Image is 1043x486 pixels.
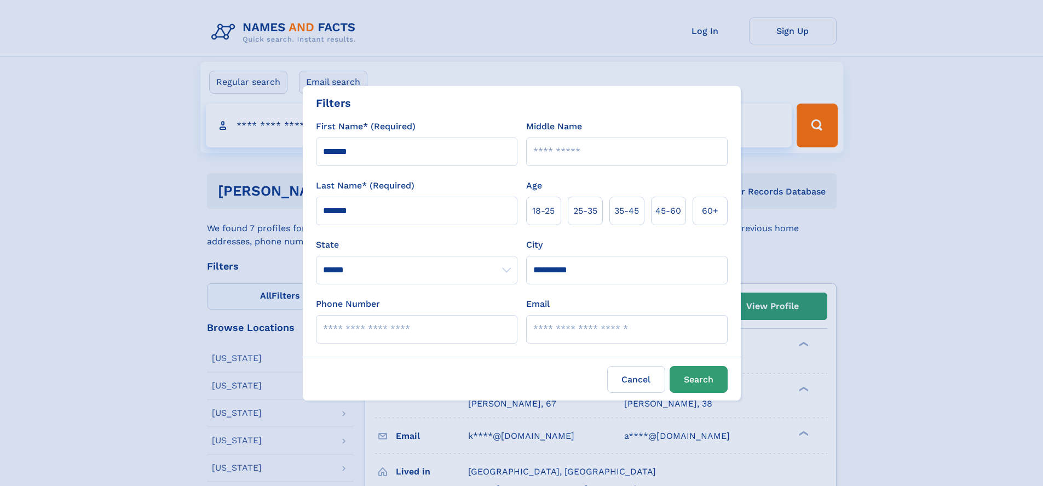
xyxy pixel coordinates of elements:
span: 18‑25 [532,204,555,218]
div: Filters [316,95,351,111]
span: 60+ [702,204,718,218]
label: Phone Number [316,298,380,311]
button: Search [670,366,728,393]
label: State [316,238,517,251]
label: Middle Name [526,120,582,133]
span: 35‑45 [614,204,639,218]
label: Age [526,179,542,192]
label: First Name* (Required) [316,120,416,133]
span: 25‑35 [573,204,597,218]
span: 45‑60 [655,204,681,218]
label: Last Name* (Required) [316,179,414,192]
label: Cancel [607,366,665,393]
label: Email [526,298,550,311]
label: City [526,238,543,251]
